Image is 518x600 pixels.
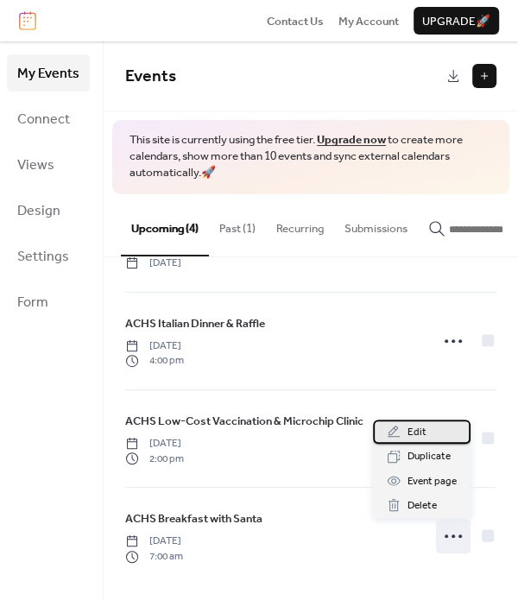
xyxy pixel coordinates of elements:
[121,194,209,256] button: Upcoming (4)
[125,353,184,369] span: 4:00 pm
[209,194,266,255] button: Past (1)
[338,12,399,29] a: My Account
[7,283,90,320] a: Form
[125,60,176,92] span: Events
[125,534,183,549] span: [DATE]
[407,448,451,465] span: Duplicate
[125,436,184,452] span: [DATE]
[17,243,69,270] span: Settings
[125,412,363,431] a: ACHS Low-Cost Vaccination & Microchip Clinic
[17,106,70,133] span: Connect
[19,11,36,30] img: logo
[407,424,426,441] span: Edit
[129,132,492,181] span: This site is currently using the free tier. to create more calendars, show more than 10 events an...
[317,129,386,151] a: Upgrade now
[7,54,90,92] a: My Events
[125,338,184,354] span: [DATE]
[7,100,90,137] a: Connect
[7,192,90,229] a: Design
[7,237,90,275] a: Settings
[407,497,437,515] span: Delete
[125,256,181,271] span: [DATE]
[407,473,457,490] span: Event page
[125,549,183,565] span: 7:00 am
[17,152,54,179] span: Views
[334,194,418,255] button: Submissions
[7,146,90,183] a: Views
[267,13,324,30] span: Contact Us
[338,13,399,30] span: My Account
[422,13,490,30] span: Upgrade 🚀
[125,510,262,527] span: ACHS Breakfast with Santa
[17,60,79,87] span: My Events
[125,509,262,528] a: ACHS Breakfast with Santa
[125,452,184,467] span: 2:00 pm
[267,12,324,29] a: Contact Us
[125,315,265,332] span: ACHS Italian Dinner & Raffle
[17,198,60,224] span: Design
[414,7,499,35] button: Upgrade🚀
[125,413,363,430] span: ACHS Low-Cost Vaccination & Microchip Clinic
[266,194,334,255] button: Recurring
[125,314,265,333] a: ACHS Italian Dinner & Raffle
[17,289,48,316] span: Form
